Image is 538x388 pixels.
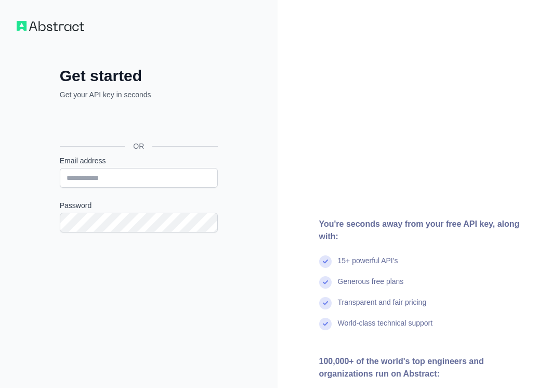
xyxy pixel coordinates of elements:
[55,111,221,134] iframe: Sign in with Google Button
[60,200,218,211] label: Password
[60,67,218,85] h2: Get started
[338,297,427,318] div: Transparent and fair pricing
[319,255,332,268] img: check mark
[60,156,218,166] label: Email address
[338,255,398,276] div: 15+ powerful API's
[60,89,218,100] p: Get your API key in seconds
[125,141,152,151] span: OR
[17,21,84,31] img: Workflow
[319,318,332,330] img: check mark
[319,355,522,380] div: 100,000+ of the world's top engineers and organizations run on Abstract:
[319,218,522,243] div: You're seconds away from your free API key, along with:
[319,276,332,289] img: check mark
[338,318,433,339] div: World-class technical support
[338,276,404,297] div: Generous free plans
[319,297,332,309] img: check mark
